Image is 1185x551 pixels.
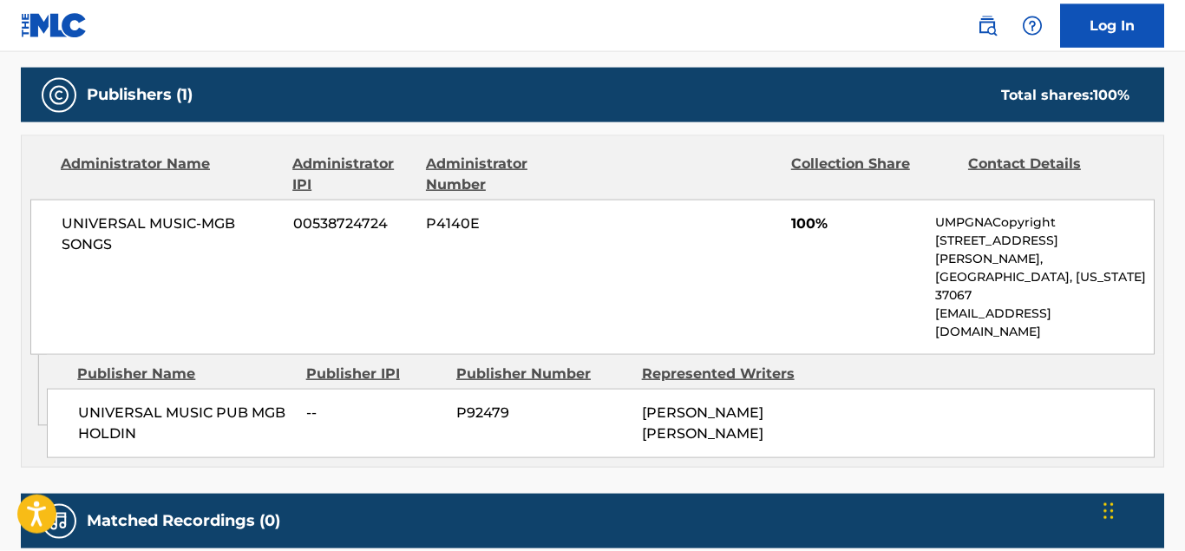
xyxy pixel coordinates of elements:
span: P4140E [426,213,590,234]
img: MLC Logo [21,13,88,38]
div: Contact Details [968,154,1132,195]
div: Drag [1103,485,1114,537]
img: search [977,16,998,36]
div: Collection Share [791,154,955,195]
span: 00538724724 [293,213,413,234]
div: Administrator Number [426,154,590,195]
div: Help [1015,9,1050,43]
div: Publisher IPI [306,364,443,384]
div: Administrator IPI [292,154,413,195]
iframe: Chat Widget [1098,468,1185,551]
p: [STREET_ADDRESS][PERSON_NAME], [935,232,1154,268]
img: help [1022,16,1043,36]
span: 100% [791,213,922,234]
img: Matched Recordings [49,511,69,532]
a: Log In [1060,4,1164,48]
a: Public Search [970,9,1005,43]
span: [PERSON_NAME] [PERSON_NAME] [642,404,763,442]
span: -- [306,403,443,423]
span: UNIVERSAL MUSIC PUB MGB HOLDIN [78,403,293,444]
div: Total shares: [1001,85,1129,106]
h5: Matched Recordings (0) [87,511,280,531]
h5: Publishers (1) [87,85,193,105]
div: Publisher Number [456,364,629,384]
img: Publishers [49,85,69,106]
span: P92479 [456,403,628,423]
p: UMPGNACopyright [935,213,1154,232]
p: [EMAIL_ADDRESS][DOMAIN_NAME] [935,305,1154,341]
div: Represented Writers [642,364,815,384]
span: 100 % [1093,87,1129,103]
div: Publisher Name [77,364,292,384]
span: UNIVERSAL MUSIC-MGB SONGS [62,213,280,255]
p: [GEOGRAPHIC_DATA], [US_STATE] 37067 [935,268,1154,305]
div: Administrator Name [61,154,279,195]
